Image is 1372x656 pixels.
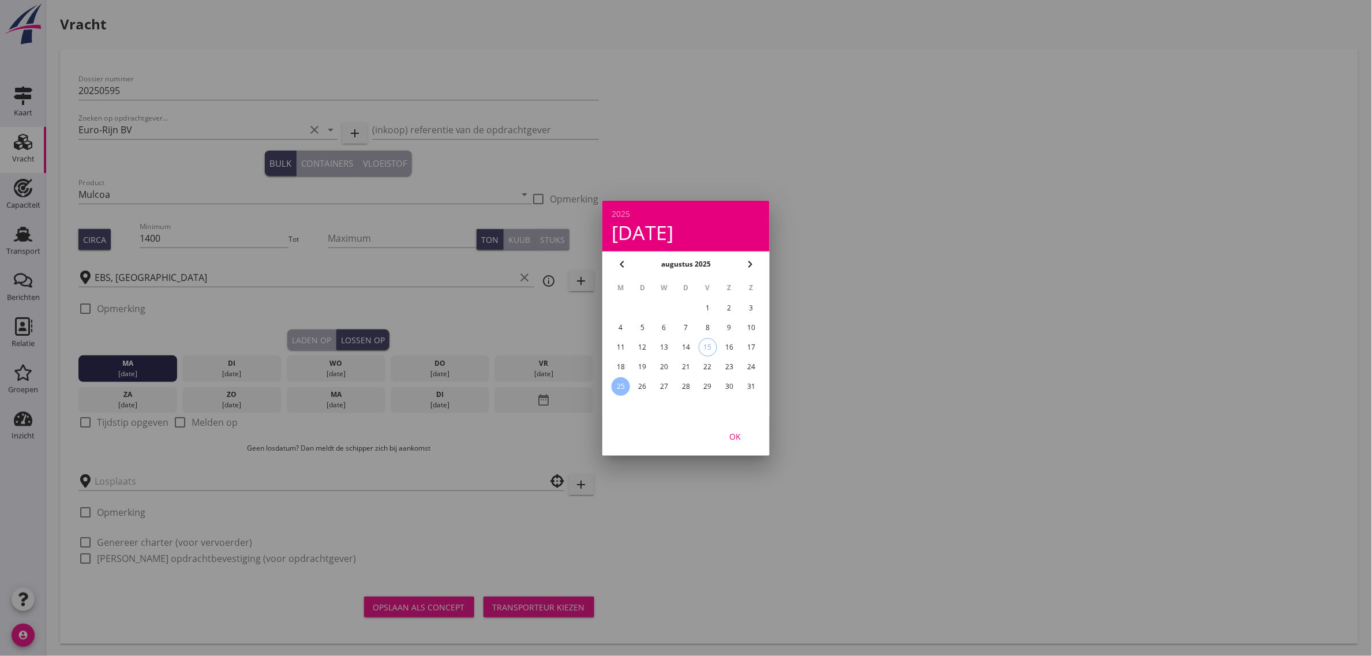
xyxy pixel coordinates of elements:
button: 15 [699,338,717,357]
button: 12 [633,338,652,357]
i: chevron_left [615,257,629,271]
i: chevron_right [743,257,757,271]
div: 2025 [612,210,760,218]
button: 26 [633,377,652,396]
button: 3 [742,299,760,317]
button: 18 [612,358,630,376]
button: 22 [699,358,717,376]
button: 23 [720,358,739,376]
button: augustus 2025 [658,256,714,273]
button: 14 [677,338,695,357]
button: 5 [633,318,652,337]
button: 6 [655,318,673,337]
button: OK [710,426,760,447]
button: 9 [720,318,739,337]
button: 16 [720,338,739,357]
button: 31 [742,377,760,396]
th: M [610,278,631,298]
div: 15 [699,339,717,356]
button: 19 [633,358,652,376]
button: 20 [655,358,673,376]
button: 11 [612,338,630,357]
div: [DATE] [612,223,760,242]
button: 21 [677,358,695,376]
button: 29 [699,377,717,396]
button: 4 [612,318,630,337]
th: D [676,278,696,298]
button: 10 [742,318,760,337]
button: 13 [655,338,673,357]
th: D [632,278,653,298]
button: 8 [699,318,717,337]
div: OK [719,430,751,442]
th: V [698,278,718,298]
button: 30 [720,377,739,396]
button: 1 [699,299,717,317]
button: 2 [720,299,739,317]
button: 28 [677,377,695,396]
button: 25 [612,377,630,396]
th: W [654,278,674,298]
th: Z [719,278,740,298]
button: 24 [742,358,760,376]
button: 17 [742,338,760,357]
button: 27 [655,377,673,396]
th: Z [741,278,762,298]
button: 7 [677,318,695,337]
